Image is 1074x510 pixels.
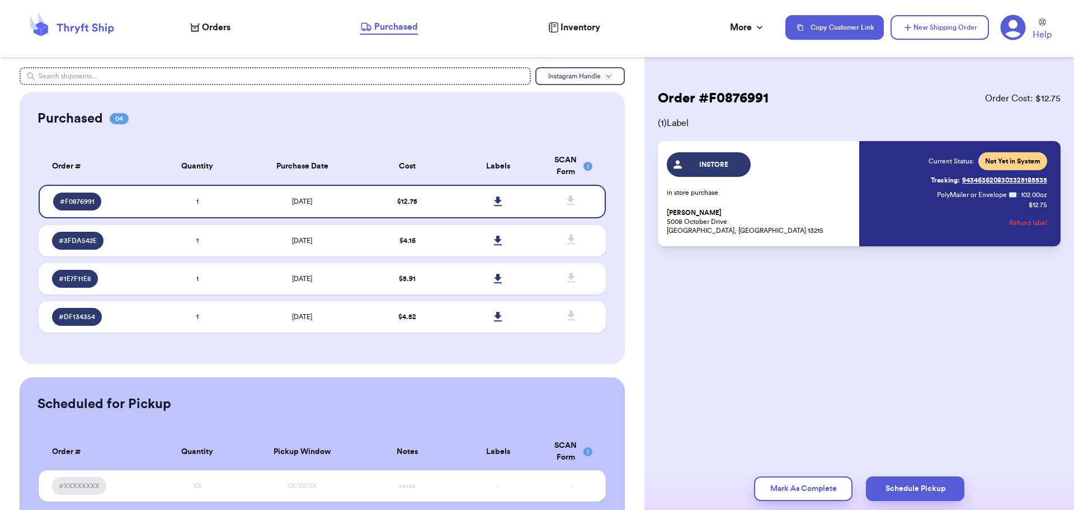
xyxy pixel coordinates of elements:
[985,157,1040,166] span: Not Yet in System
[571,483,573,489] span: -
[1033,28,1052,41] span: Help
[292,314,312,320] span: [DATE]
[59,312,95,321] span: # DF134354
[687,160,741,169] span: INSTORE
[37,110,103,128] h2: Purchased
[243,148,362,185] th: Purchase Date
[535,67,625,85] button: Instagram Handle
[59,236,97,245] span: # 3FDA542E
[243,433,362,470] th: Pickup Window
[667,188,852,197] p: in store purchase
[292,237,312,244] span: [DATE]
[398,314,416,320] span: $ 4.52
[397,198,417,205] span: $ 12.75
[399,275,416,282] span: $ 5.91
[292,198,312,205] span: [DATE]
[985,92,1061,105] span: Order Cost: $ 12.75
[453,148,543,185] th: Labels
[667,209,722,217] span: [PERSON_NAME]
[196,275,199,282] span: 1
[667,208,852,235] p: 5008 October Drive [GEOGRAPHIC_DATA], [GEOGRAPHIC_DATA] 13215
[362,148,453,185] th: Cost
[730,21,765,34] div: More
[453,433,543,470] th: Labels
[196,237,199,244] span: 1
[59,481,100,490] span: #XXXXXXXX
[39,148,152,185] th: Order #
[1021,190,1047,199] span: 102.00 oz
[202,21,230,34] span: Orders
[190,21,230,34] a: Orders
[891,15,989,40] button: New Shipping Order
[1033,18,1052,41] a: Help
[292,275,312,282] span: [DATE]
[1017,190,1019,199] span: :
[937,191,1017,198] span: PolyMailer or Envelope ✉️
[360,20,418,35] a: Purchased
[866,476,964,501] button: Schedule Pickup
[785,15,884,40] button: Copy Customer Link
[399,237,416,244] span: $ 4.16
[288,483,317,489] span: XX/XX/XX
[110,113,129,124] span: 04
[658,90,769,107] h2: Order # F0876991
[196,198,199,205] span: 1
[399,483,416,489] span: xxxxx
[59,274,91,283] span: # 1E7F11E8
[560,21,600,34] span: Inventory
[497,483,500,489] span: -
[39,433,152,470] th: Order #
[194,483,201,489] span: XX
[658,116,1061,130] span: ( 1 ) Label
[931,171,1047,189] a: Tracking:9434636208303325185535
[374,20,418,34] span: Purchased
[550,155,593,178] div: SCAN Form
[152,433,243,470] th: Quantity
[37,395,171,413] h2: Scheduled for Pickup
[548,21,600,34] a: Inventory
[1009,210,1047,235] button: Refund label
[548,73,601,79] span: Instagram Handle
[929,157,974,166] span: Current Status:
[550,440,593,464] div: SCAN Form
[931,176,960,185] span: Tracking:
[1029,200,1047,209] p: $ 12.75
[20,67,531,85] input: Search shipments...
[152,148,243,185] th: Quantity
[362,433,453,470] th: Notes
[754,476,852,501] button: Mark As Complete
[196,314,199,320] span: 1
[60,197,95,206] span: # F0876991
